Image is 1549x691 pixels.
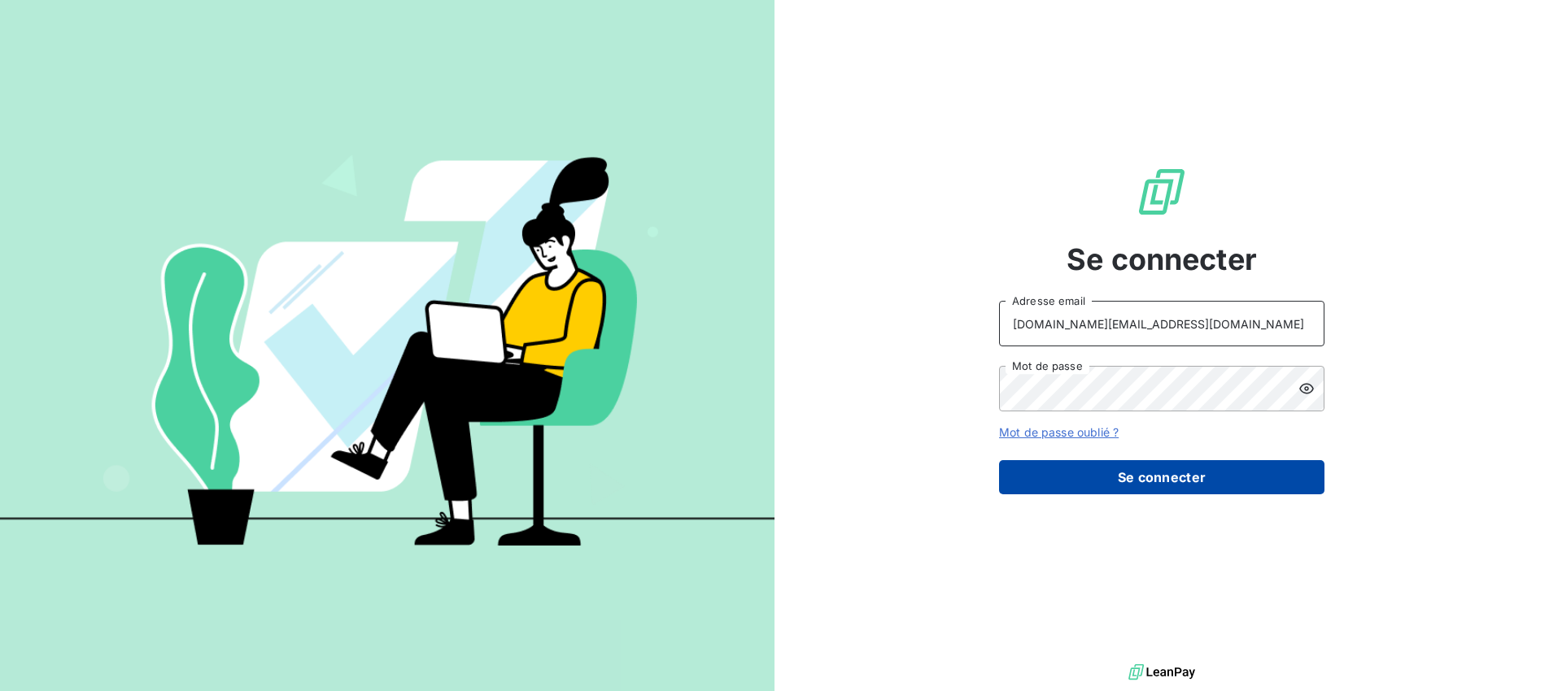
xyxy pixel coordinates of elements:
[999,460,1324,494] button: Se connecter
[1128,660,1195,684] img: logo
[999,301,1324,346] input: placeholder
[1067,237,1257,281] span: Se connecter
[999,425,1119,439] a: Mot de passe oublié ?
[1136,166,1188,218] img: Logo LeanPay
